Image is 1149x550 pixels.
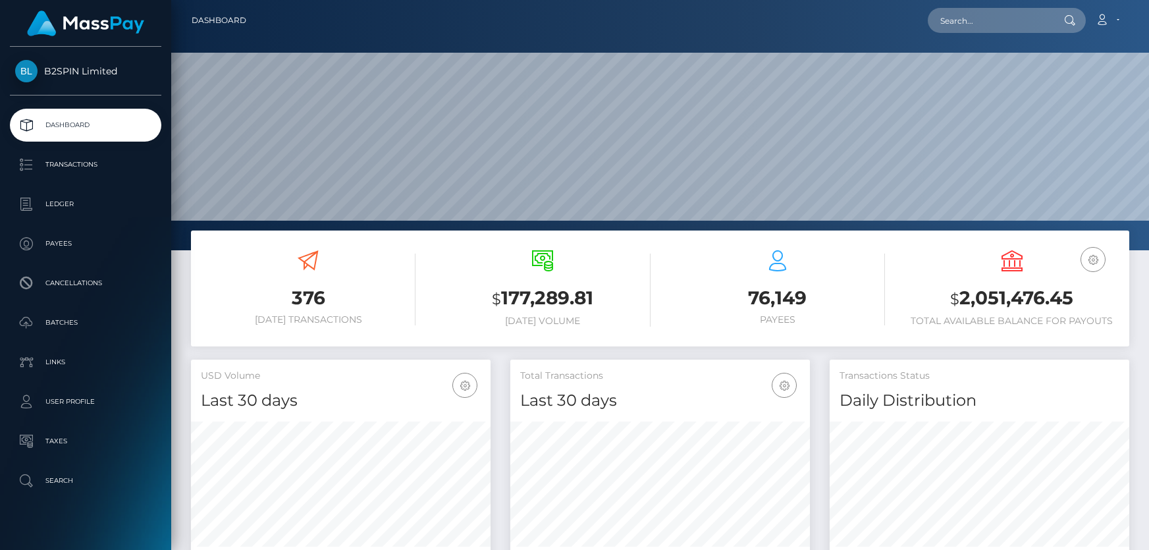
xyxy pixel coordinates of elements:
[15,392,156,412] p: User Profile
[840,370,1119,383] h5: Transactions Status
[520,370,800,383] h5: Total Transactions
[201,370,481,383] h5: USD Volume
[905,316,1119,327] h6: Total Available Balance for Payouts
[10,65,161,77] span: B2SPIN Limited
[15,60,38,82] img: B2SPIN Limited
[670,285,885,311] h3: 76,149
[928,8,1052,33] input: Search...
[950,290,959,308] small: $
[10,109,161,142] a: Dashboard
[10,346,161,379] a: Links
[435,316,650,327] h6: [DATE] Volume
[10,227,161,260] a: Payees
[15,352,156,372] p: Links
[10,148,161,181] a: Transactions
[492,290,501,308] small: $
[27,11,144,36] img: MassPay Logo
[15,273,156,293] p: Cancellations
[201,285,415,311] h3: 376
[15,194,156,214] p: Ledger
[15,313,156,333] p: Batches
[10,425,161,458] a: Taxes
[201,389,481,412] h4: Last 30 days
[15,115,156,135] p: Dashboard
[840,389,1119,412] h4: Daily Distribution
[15,431,156,451] p: Taxes
[10,267,161,300] a: Cancellations
[520,389,800,412] h4: Last 30 days
[435,285,650,312] h3: 177,289.81
[10,188,161,221] a: Ledger
[905,285,1119,312] h3: 2,051,476.45
[192,7,246,34] a: Dashboard
[10,385,161,418] a: User Profile
[670,314,885,325] h6: Payees
[201,314,415,325] h6: [DATE] Transactions
[15,155,156,175] p: Transactions
[10,464,161,497] a: Search
[15,471,156,491] p: Search
[15,234,156,254] p: Payees
[10,306,161,339] a: Batches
